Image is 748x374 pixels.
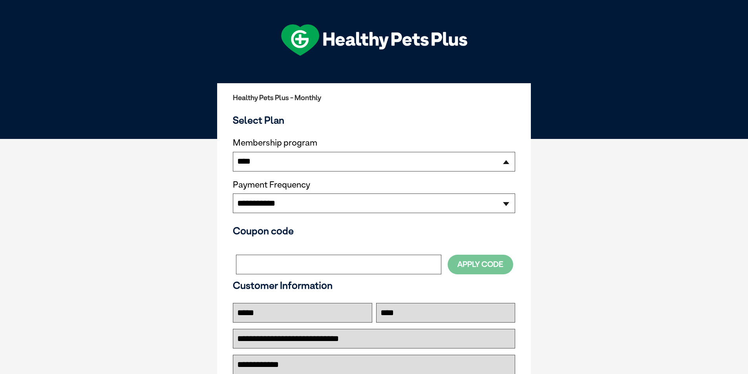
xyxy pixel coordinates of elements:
[233,138,515,148] label: Membership program
[233,225,515,237] h3: Coupon code
[233,94,515,102] h2: Healthy Pets Plus - Monthly
[233,180,310,190] label: Payment Frequency
[448,255,513,274] button: Apply Code
[233,114,515,126] h3: Select Plan
[281,24,467,56] img: hpp-logo-landscape-green-white.png
[233,279,515,291] h3: Customer Information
